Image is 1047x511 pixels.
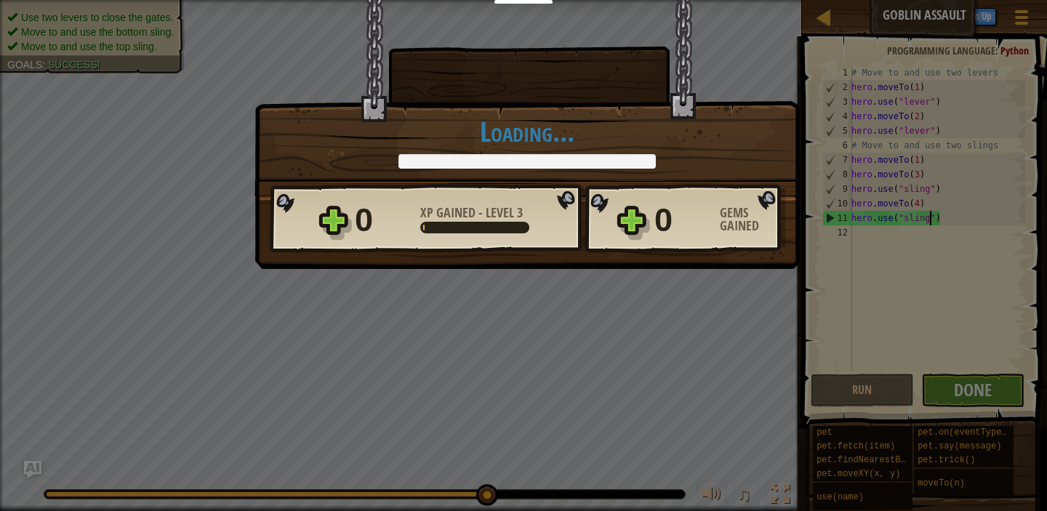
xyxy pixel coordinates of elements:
div: 0 [355,197,412,244]
div: - [420,206,523,220]
div: Gems Gained [720,206,785,233]
div: 0 [654,197,711,244]
h1: Loading... [270,116,785,147]
span: XP Gained [420,204,478,222]
span: 3 [517,204,523,222]
span: Level [483,204,517,222]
